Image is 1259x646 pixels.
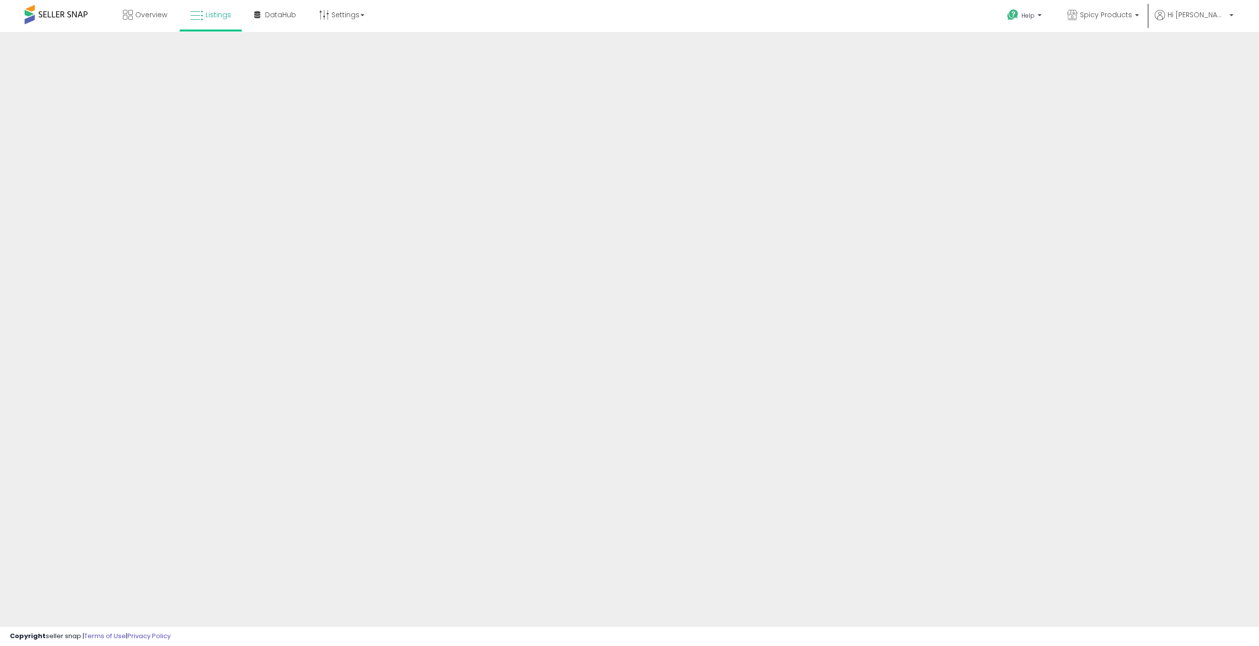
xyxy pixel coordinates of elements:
[1155,10,1233,32] a: Hi [PERSON_NAME]
[135,10,167,20] span: Overview
[1168,10,1227,20] span: Hi [PERSON_NAME]
[1007,9,1019,21] i: Get Help
[265,10,296,20] span: DataHub
[999,1,1051,32] a: Help
[1080,10,1132,20] span: Spicy Products
[1021,11,1035,20] span: Help
[206,10,231,20] span: Listings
